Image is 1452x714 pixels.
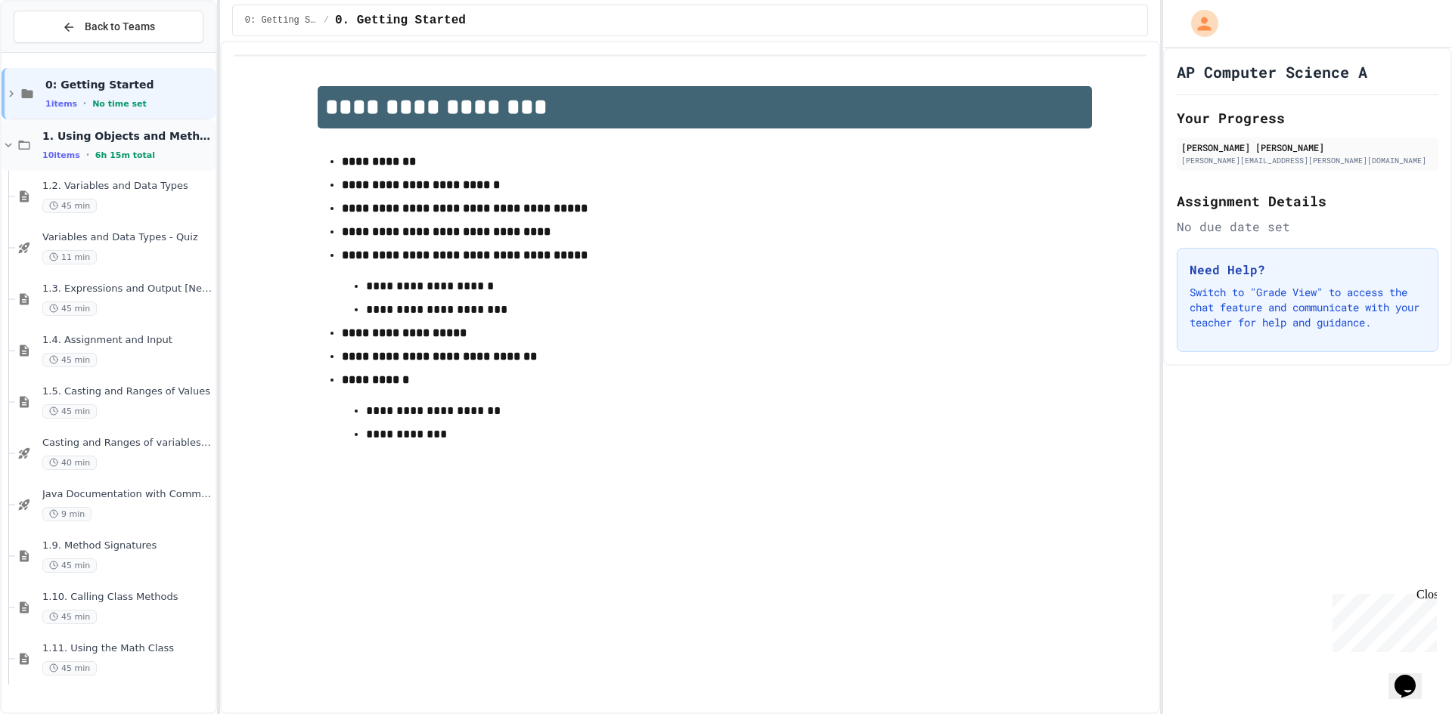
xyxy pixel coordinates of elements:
span: 1. Using Objects and Methods [42,129,213,143]
span: • [86,149,89,161]
div: [PERSON_NAME][EMAIL_ADDRESS][PERSON_NAME][DOMAIN_NAME] [1181,155,1434,166]
span: 40 min [42,456,97,470]
span: 6h 15m total [95,150,155,160]
span: 45 min [42,199,97,213]
p: Switch to "Grade View" to access the chat feature and communicate with your teacher for help and ... [1190,285,1426,330]
span: 45 min [42,558,97,573]
span: 1.3. Expressions and Output [New] [42,283,213,295]
span: 1.2. Variables and Data Types [42,180,213,193]
span: 45 min [42,353,97,367]
div: No due date set [1177,218,1438,236]
span: 10 items [42,150,80,160]
span: 1.10. Calling Class Methods [42,591,213,604]
span: 0: Getting Started [45,78,213,91]
h2: Your Progress [1177,107,1438,128]
h3: Need Help? [1190,261,1426,279]
span: Variables and Data Types - Quiz [42,231,213,244]
span: 1.4. Assignment and Input [42,334,213,347]
span: 45 min [42,404,97,419]
h2: Assignment Details [1177,190,1438,212]
span: 45 min [42,610,97,624]
span: 1.11. Using the Math Class [42,642,213,655]
div: My Account [1175,6,1222,41]
span: 0: Getting Started [245,14,318,26]
span: 0. Getting Started [335,11,466,29]
div: [PERSON_NAME] [PERSON_NAME] [1181,141,1434,154]
span: 9 min [42,507,92,521]
h1: AP Computer Science A [1177,61,1367,82]
span: • [83,97,86,110]
span: No time set [92,99,147,109]
span: 1.5. Casting and Ranges of Values [42,385,213,398]
span: 45 min [42,661,97,675]
span: 11 min [42,250,97,264]
iframe: chat widget [1388,654,1437,699]
iframe: chat widget [1326,588,1437,652]
div: Chat with us now!Close [6,6,104,96]
span: 45 min [42,301,97,316]
span: Java Documentation with Comments - Topic 1.8 [42,488,213,501]
span: Casting and Ranges of variables - Quiz [42,437,213,450]
span: 1 items [45,99,77,109]
button: Back to Teams [14,11,203,43]
span: Back to Teams [85,19,155,35]
span: / [324,14,329,26]
span: 1.9. Method Signatures [42,539,213,552]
